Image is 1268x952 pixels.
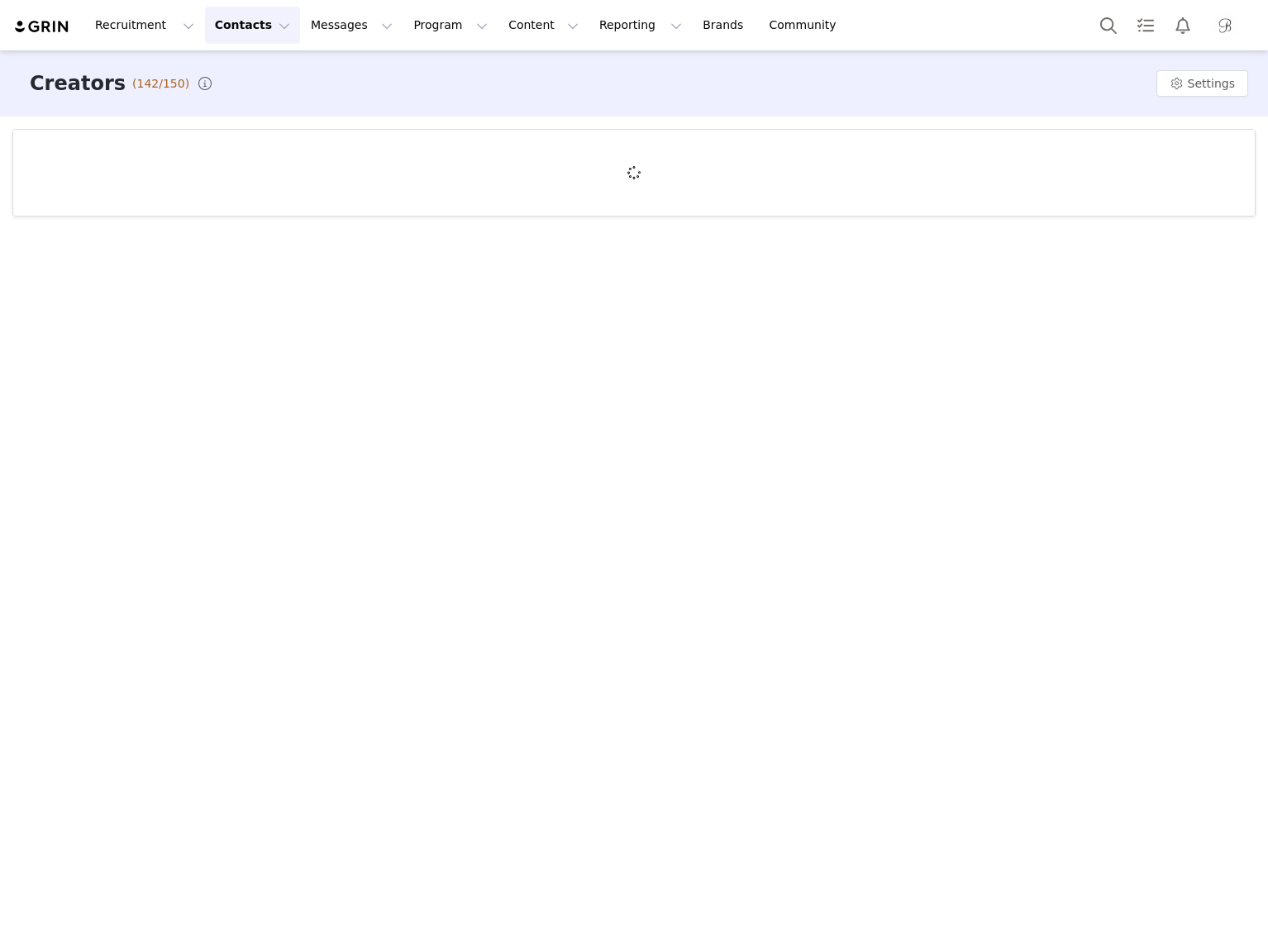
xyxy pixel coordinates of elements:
span: (142/150) [132,75,189,93]
img: 1e62ec84-dc4b-409e-bd39-9191681ad496.jpg [1212,12,1238,39]
img: grin logo [13,19,71,35]
a: Brands [693,7,758,44]
button: Reporting [589,7,692,44]
button: Recruitment [85,7,204,44]
button: Notifications [1165,7,1201,44]
button: Program [403,7,498,44]
h3: Creators [30,69,126,98]
button: Settings [1156,70,1248,97]
button: Content [498,7,589,44]
a: Tasks [1127,7,1164,44]
a: Community [760,7,854,44]
button: Search [1090,7,1127,44]
button: Profile [1202,12,1255,39]
button: Contacts [205,7,300,44]
button: Messages [301,7,403,44]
